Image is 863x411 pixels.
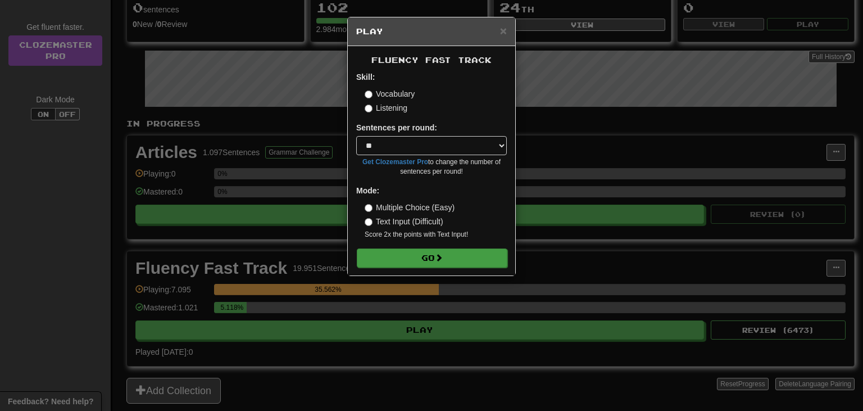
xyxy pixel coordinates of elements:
[365,218,373,226] input: Text Input (Difficult)
[357,249,507,268] button: Go
[365,88,415,100] label: Vocabulary
[365,102,407,114] label: Listening
[365,216,443,227] label: Text Input (Difficult)
[365,202,455,213] label: Multiple Choice (Easy)
[500,25,507,37] button: Close
[356,26,507,37] h5: Play
[356,122,437,133] label: Sentences per round:
[356,157,507,177] small: to change the number of sentences per round!
[371,55,492,65] span: Fluency Fast Track
[365,204,373,212] input: Multiple Choice (Easy)
[365,91,373,98] input: Vocabulary
[365,105,373,112] input: Listening
[500,24,507,37] span: ×
[356,73,375,82] strong: Skill:
[356,186,379,195] strong: Mode:
[365,230,507,240] small: Score 2x the points with Text Input !
[362,158,428,166] a: Get Clozemaster Pro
